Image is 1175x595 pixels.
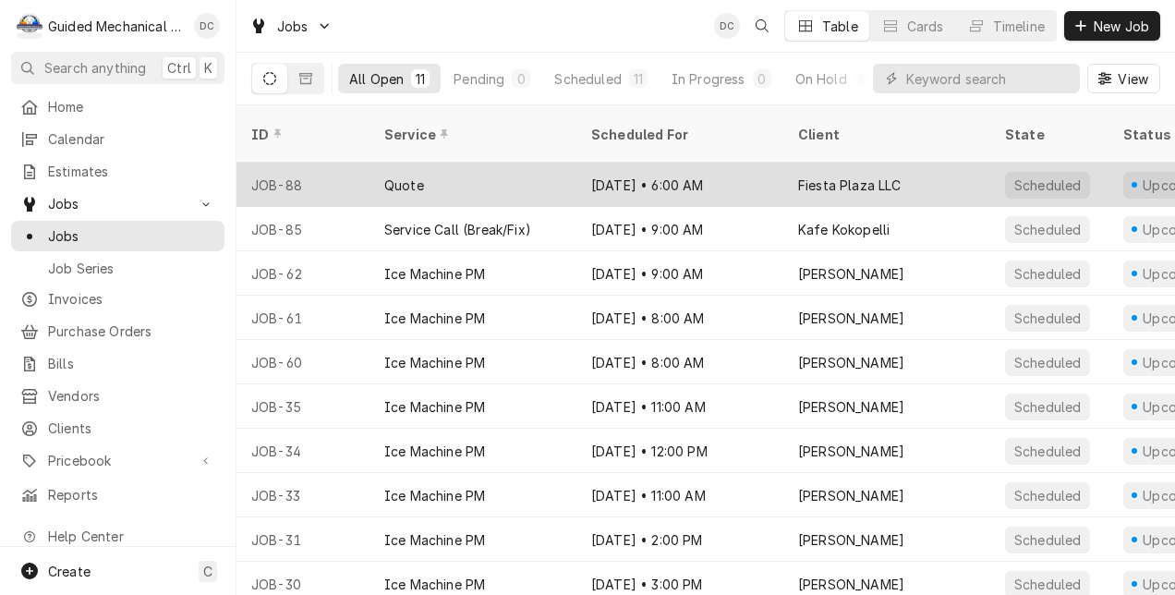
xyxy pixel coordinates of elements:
span: Job Series [48,259,215,278]
a: Go to Jobs [242,11,340,42]
span: Ctrl [167,58,191,78]
div: 11 [415,69,426,89]
a: Clients [11,413,224,443]
div: Ice Machine PM [384,397,485,417]
div: JOB-88 [236,163,369,207]
div: Scheduled [1012,397,1083,417]
span: Calendar [48,129,215,149]
div: Daniel Cornell's Avatar [714,13,740,39]
div: [DATE] • 9:00 AM [576,251,783,296]
div: Service Call (Break/Fix) [384,220,531,239]
div: 11 [633,69,644,89]
div: Ice Machine PM [384,264,485,284]
span: Bills [48,354,215,373]
div: All Open [349,69,404,89]
div: JOB-62 [236,251,369,296]
span: Help Center [48,527,213,546]
div: Quote [384,176,424,195]
div: 0 [858,69,869,89]
div: [DATE] • 6:00 AM [576,163,783,207]
span: K [204,58,212,78]
div: Scheduled [554,69,621,89]
span: Jobs [277,17,309,36]
a: Invoices [11,284,224,314]
div: G [17,13,42,39]
div: JOB-60 [236,340,369,384]
div: [DATE] • 8:00 AM [576,296,783,340]
span: Jobs [48,194,188,213]
div: [DATE] • 12:00 PM [576,429,783,473]
a: Estimates [11,156,224,187]
a: Job Series [11,253,224,284]
div: DC [194,13,220,39]
a: Home [11,91,224,122]
div: ID [251,125,351,144]
div: Timeline [993,17,1045,36]
div: [DATE] • 9:00 AM [576,207,783,251]
div: Scheduled [1012,264,1083,284]
div: DC [714,13,740,39]
div: Ice Machine PM [384,575,485,594]
div: In Progress [672,69,745,89]
a: Bills [11,348,224,379]
span: Create [48,564,91,579]
span: View [1114,69,1152,89]
div: JOB-61 [236,296,369,340]
a: Purchase Orders [11,316,224,346]
a: Go to Jobs [11,188,224,219]
div: Pending [454,69,504,89]
div: Daniel Cornell's Avatar [194,13,220,39]
div: Scheduled [1012,575,1083,594]
div: [PERSON_NAME] [798,442,904,461]
div: State [1005,125,1094,144]
div: Service [384,125,558,144]
a: Vendors [11,381,224,411]
div: Kafe Kokopelli [798,220,890,239]
button: New Job [1064,11,1160,41]
div: JOB-33 [236,473,369,517]
div: Guided Mechanical Services, LLC's Avatar [17,13,42,39]
input: Keyword search [906,64,1071,93]
span: C [203,562,212,581]
div: Scheduled [1012,530,1083,550]
span: Clients [48,419,215,438]
div: [DATE] • 8:00 AM [576,340,783,384]
div: [PERSON_NAME] [798,353,904,372]
a: Go to Help Center [11,521,224,552]
div: Guided Mechanical Services, LLC [48,17,184,36]
span: New Job [1090,17,1153,36]
span: Search anything [44,58,146,78]
div: Scheduled [1012,176,1083,195]
div: Ice Machine PM [384,486,485,505]
div: Scheduled [1012,220,1083,239]
div: Ice Machine PM [384,309,485,328]
div: [PERSON_NAME] [798,486,904,505]
a: Calendar [11,124,224,154]
div: JOB-35 [236,384,369,429]
div: Scheduled [1012,309,1083,328]
div: [DATE] • 11:00 AM [576,473,783,517]
div: Scheduled [1012,442,1083,461]
div: On Hold [795,69,847,89]
span: Pricebook [48,451,188,470]
div: Ice Machine PM [384,530,485,550]
div: JOB-34 [236,429,369,473]
div: [PERSON_NAME] [798,264,904,284]
div: [DATE] • 11:00 AM [576,384,783,429]
a: Reports [11,480,224,510]
span: Estimates [48,162,215,181]
span: Purchase Orders [48,322,215,341]
span: Vendors [48,386,215,406]
div: Cards [907,17,944,36]
span: Reports [48,485,215,504]
div: [PERSON_NAME] [798,530,904,550]
div: JOB-31 [236,517,369,562]
div: Ice Machine PM [384,442,485,461]
div: [PERSON_NAME] [798,397,904,417]
span: Jobs [48,226,215,246]
span: Home [48,97,215,116]
div: Scheduled [1012,486,1083,505]
div: Client [798,125,972,144]
div: JOB-85 [236,207,369,251]
div: [PERSON_NAME] [798,309,904,328]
